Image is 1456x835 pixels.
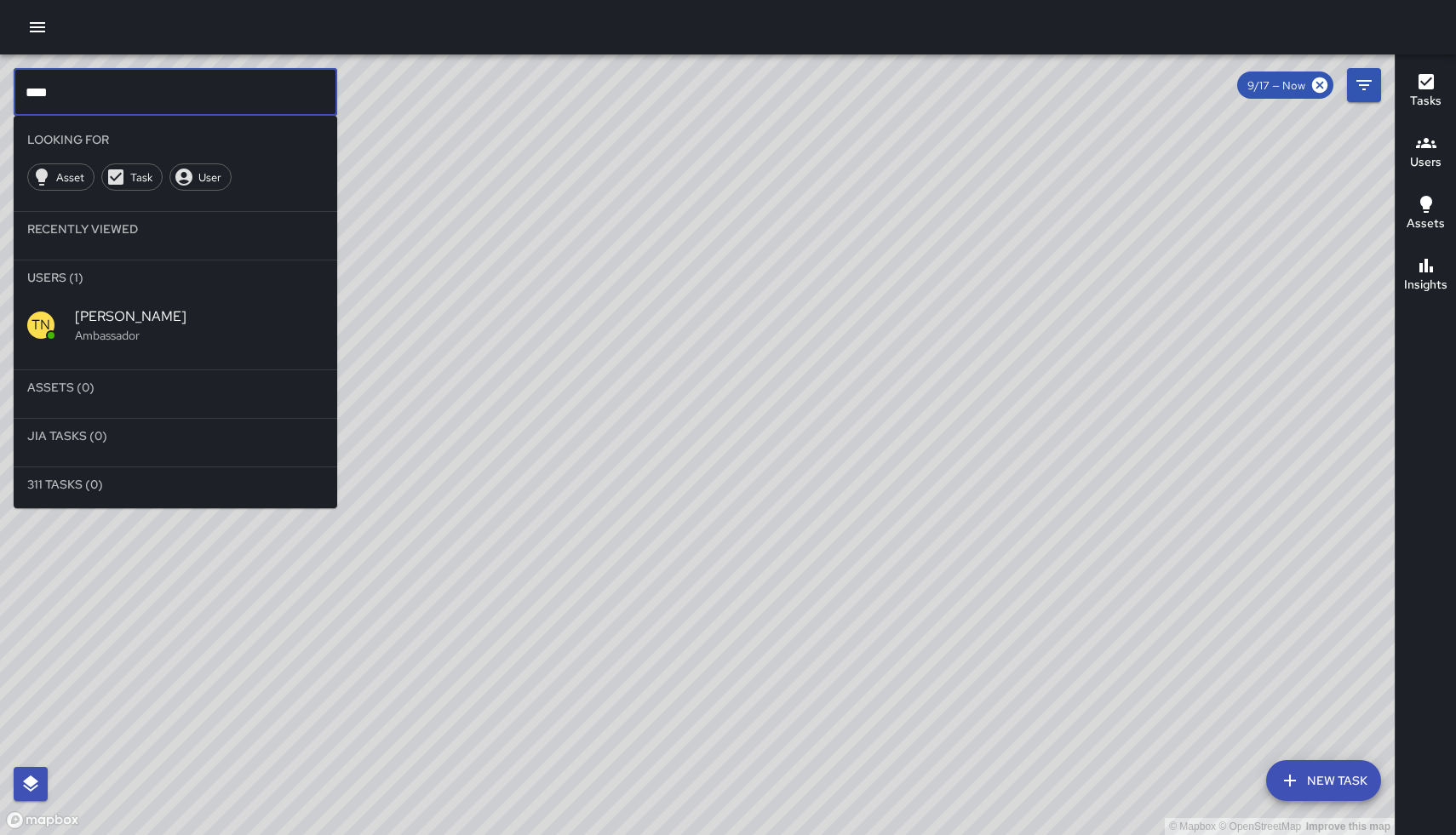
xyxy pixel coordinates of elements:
[75,306,324,327] span: [PERSON_NAME]
[14,212,337,246] li: Recently Viewed
[101,163,163,191] div: Task
[14,295,337,356] div: TN[PERSON_NAME]Ambassador
[189,170,231,185] span: User
[14,467,337,501] li: 311 Tasks (0)
[27,163,95,191] div: Asset
[1410,153,1442,172] h6: Users
[1407,214,1445,233] h6: Assets
[1237,78,1316,93] span: 9/17 — Now
[14,370,337,404] li: Assets (0)
[1237,71,1333,99] div: 9/17 — Now
[169,163,232,191] div: User
[14,260,337,295] li: Users (1)
[1396,184,1456,245] button: Assets
[47,170,94,185] span: Asset
[121,170,162,185] span: Task
[32,315,50,335] p: TN
[14,123,337,157] li: Looking For
[14,419,337,453] li: Jia Tasks (0)
[1396,123,1456,184] button: Users
[1266,760,1381,801] button: New Task
[1347,68,1381,102] button: Filters
[1404,276,1447,295] h6: Insights
[75,327,324,344] p: Ambassador
[1396,61,1456,123] button: Tasks
[1410,92,1442,111] h6: Tasks
[1396,245,1456,306] button: Insights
